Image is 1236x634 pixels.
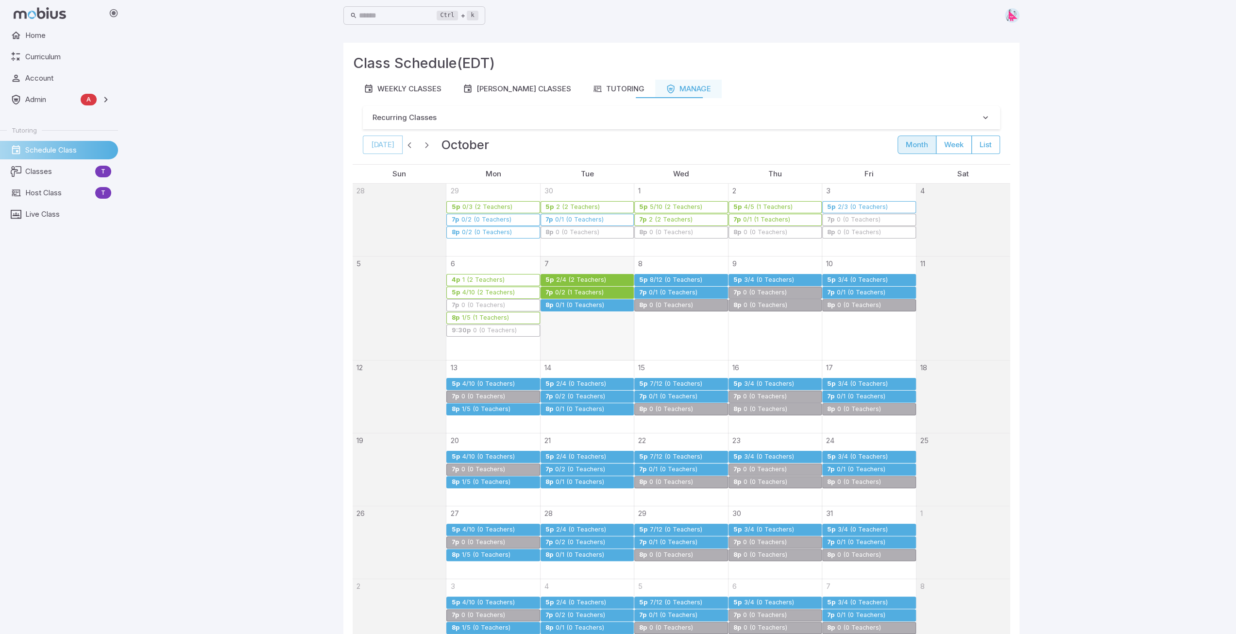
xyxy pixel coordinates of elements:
div: 3/4 (0 Teachers) [744,599,795,606]
div: 4/10 (0 Teachers) [461,599,515,606]
div: 8p [545,624,554,632]
div: 5p [827,380,836,388]
span: Curriculum [25,51,111,62]
a: October 12, 2025 [353,360,363,373]
div: 0 (0 Teachers) [649,229,694,236]
a: October 14, 2025 [541,360,551,373]
div: 8p [827,229,835,236]
td: October 23, 2025 [728,433,822,506]
div: 0 (0 Teachers) [743,624,788,632]
div: 7p [545,539,553,546]
div: 5p [733,526,742,533]
div: 7p [639,393,647,400]
div: 5p [545,526,554,533]
div: 0 (0 Teachers) [649,551,694,559]
td: October 9, 2025 [728,256,822,360]
div: 0 (0 Teachers) [743,479,788,486]
div: 7p [451,216,459,223]
a: October 19, 2025 [353,433,363,446]
span: Home [25,30,111,41]
div: 0 (0 Teachers) [743,539,787,546]
div: 7p [451,466,459,473]
div: 8p [733,624,742,632]
a: Sunday [389,165,410,183]
div: 0/1 (0 Teachers) [555,624,605,632]
div: 7p [827,216,835,223]
div: 0 (0 Teachers) [743,551,788,559]
div: 0/2 (0 Teachers) [555,466,606,473]
span: Admin [25,94,77,105]
div: 5p [545,204,554,211]
td: October 13, 2025 [446,360,540,433]
div: 7p [545,466,553,473]
div: Weekly Classes [364,84,441,94]
span: Classes [25,166,91,177]
div: 0 (0 Teachers) [743,406,788,413]
td: October 16, 2025 [728,360,822,433]
td: October 8, 2025 [634,256,728,360]
div: 0 (0 Teachers) [460,302,505,309]
div: 0 (0 Teachers) [649,406,694,413]
div: 0 (0 Teachers) [743,289,787,296]
div: 8p [451,551,459,559]
span: T [95,188,111,198]
a: October 18, 2025 [916,360,927,373]
a: October 20, 2025 [446,433,458,446]
div: 2 (2 Teachers) [556,204,600,211]
div: 0/1 (0 Teachers) [648,393,698,400]
div: 1/5 (0 Teachers) [461,479,510,486]
div: 1/5 (0 Teachers) [461,551,510,559]
div: 5p [733,453,742,461]
a: October 7, 2025 [541,257,549,269]
div: 5p [451,380,460,388]
td: October 28, 2025 [540,506,634,579]
div: 0/2 (0 Teachers) [555,612,606,619]
div: 0/1 (0 Teachers) [836,289,886,296]
div: 2/4 (0 Teachers) [556,380,607,388]
td: October 25, 2025 [916,433,1010,506]
div: 8p [733,479,742,486]
a: Tuesday [577,165,598,183]
div: 0 (0 Teachers) [649,624,694,632]
div: 7/12 (0 Teachers) [649,599,703,606]
div: 0/1 (0 Teachers) [836,466,886,473]
div: 0/1 (0 Teachers) [836,612,886,619]
div: 0/2 (0 Teachers) [555,539,606,546]
div: 5p [827,276,836,284]
div: 0/1 (1 Teachers) [743,216,791,223]
a: October 21, 2025 [541,433,551,446]
a: October 17, 2025 [822,360,833,373]
div: 4p [451,276,460,284]
td: September 29, 2025 [446,184,540,256]
div: 0 (0 Teachers) [837,302,881,309]
div: 7p [733,539,741,546]
a: October 9, 2025 [728,257,737,269]
div: 0 (0 Teachers) [460,393,505,400]
div: 0/2 (0 Teachers) [461,229,512,236]
a: September 29, 2025 [446,184,458,196]
div: 8p [451,314,459,322]
div: 7p [545,216,553,223]
td: October 3, 2025 [822,184,916,256]
div: 7p [733,393,741,400]
div: 8p [451,229,459,236]
div: 5p [639,380,648,388]
div: 5p [733,380,742,388]
button: week [936,136,972,154]
div: 5p [451,526,460,533]
div: 0 (0 Teachers) [460,466,505,473]
a: October 27, 2025 [446,506,458,519]
div: 0/1 (0 Teachers) [648,539,698,546]
div: 4/5 (1 Teachers) [744,204,793,211]
div: 8p [639,479,647,486]
div: 9:30p [451,327,471,334]
span: Live Class [25,209,111,220]
div: 8p [639,551,647,559]
div: 7p [639,466,647,473]
a: October 2, 2025 [728,184,736,196]
td: October 2, 2025 [728,184,822,256]
div: [PERSON_NAME] Classes [463,84,571,94]
div: 0 (0 Teachers) [837,479,881,486]
button: month [897,136,936,154]
div: 7p [827,393,835,400]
